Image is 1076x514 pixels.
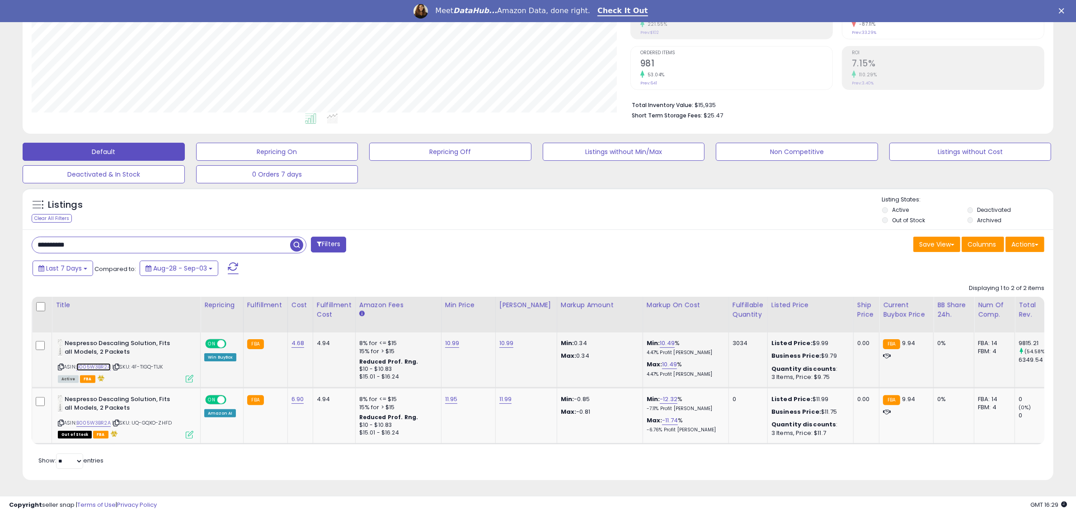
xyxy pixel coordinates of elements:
[647,350,722,356] p: 4.47% Profit [PERSON_NAME]
[857,300,875,319] div: Ship Price
[771,429,846,437] div: 3 Items, Price: $11.7
[771,408,846,416] div: $11.75
[704,111,723,120] span: $25.47
[9,501,157,509] div: seller snap | |
[359,358,418,365] b: Reduced Prof. Rng.
[660,395,677,404] a: -12.32
[978,403,1008,411] div: FBM: 4
[856,21,876,28] small: -87.11%
[58,339,193,382] div: ASIN:
[499,395,512,404] a: 11.99
[1030,500,1067,509] span: 2025-09-11 16:29 GMT
[561,351,577,360] strong: Max:
[1019,300,1052,319] div: Total Rev.
[445,339,460,348] a: 10.99
[771,365,846,373] div: :
[58,339,62,357] img: 31nwTtz2IHL._SL40_.jpg
[77,500,116,509] a: Terms of Use
[883,339,900,349] small: FBA
[647,416,722,433] div: %
[902,395,916,403] span: 9.94
[23,165,185,183] button: Deactivated & In Stock
[112,363,163,370] span: | SKU: 4F-TIGQ-T1JK
[95,375,105,381] i: hazardous material
[771,351,821,360] b: Business Price:
[1019,411,1055,420] div: 0
[647,300,725,310] div: Markup on Cost
[291,395,304,404] a: 6.90
[543,143,705,161] button: Listings without Min/Max
[937,300,970,319] div: BB Share 24h.
[65,339,174,358] b: Nespresso Descaling Solution, Fits all Models, 2 Packets
[359,395,434,403] div: 8% for <= $15
[640,80,657,86] small: Prev: 641
[660,339,675,348] a: 10.49
[889,143,1052,161] button: Listings without Cost
[359,300,437,310] div: Amazon Fees
[644,21,667,28] small: 221.55%
[359,339,434,347] div: 8% for <= $15
[913,237,960,252] button: Save View
[58,375,79,383] span: All listings currently available for purchase on Amazon
[499,339,514,348] a: 10.99
[80,375,95,383] span: FBA
[112,419,172,426] span: | SKU: UQ-GQXO-ZHFD
[771,300,850,310] div: Listed Price
[561,339,636,347] p: 0.34
[1059,8,1068,14] div: Close
[140,261,218,276] button: Aug-28 - Sep-03
[1024,348,1047,355] small: (54.58%)
[852,30,876,35] small: Prev: 33.29%
[1019,395,1055,403] div: 0
[771,395,813,403] b: Listed Price:
[445,395,458,404] a: 11.95
[632,99,1038,110] li: $15,935
[58,395,193,438] div: ASIN:
[196,143,358,161] button: Repricing On
[597,6,648,16] a: Check It Out
[647,360,722,377] div: %
[359,403,434,411] div: 15% for > $15
[561,395,636,403] p: -0.85
[225,340,240,348] span: OFF
[58,395,62,413] img: 31nwTtz2IHL._SL40_.jpg
[1006,237,1044,252] button: Actions
[883,300,930,319] div: Current Buybox Price
[771,339,846,347] div: $9.99
[647,360,663,369] b: Max:
[445,300,492,310] div: Min Price
[644,71,665,78] small: 53.04%
[369,143,531,161] button: Repricing Off
[359,429,434,437] div: $15.01 - $16.24
[247,395,264,405] small: FBA
[33,261,93,276] button: Last 7 Days
[317,339,348,347] div: 4.94
[117,500,157,509] a: Privacy Policy
[204,300,240,310] div: Repricing
[359,421,434,429] div: $10 - $10.83
[38,456,103,465] span: Show: entries
[94,265,136,273] span: Compared to:
[771,352,846,360] div: $9.79
[733,300,764,319] div: Fulfillable Quantity
[647,406,722,412] p: -7.11% Profit [PERSON_NAME]
[733,339,761,347] div: 3034
[978,347,1008,355] div: FBM: 4
[640,51,832,56] span: Ordered Items
[317,300,352,319] div: Fulfillment Cost
[647,395,722,412] div: %
[291,300,309,310] div: Cost
[647,371,722,378] p: 4.47% Profit [PERSON_NAME]
[206,396,217,404] span: ON
[561,352,636,360] p: 0.34
[662,416,678,425] a: -11.74
[561,395,574,403] strong: Min:
[1019,339,1055,347] div: 9815.21
[852,80,874,86] small: Prev: 3.40%
[892,206,909,214] label: Active
[771,373,846,381] div: 3 Items, Price: $9.75
[640,58,832,70] h2: 981
[771,339,813,347] b: Listed Price:
[46,264,82,273] span: Last 7 Days
[771,407,821,416] b: Business Price:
